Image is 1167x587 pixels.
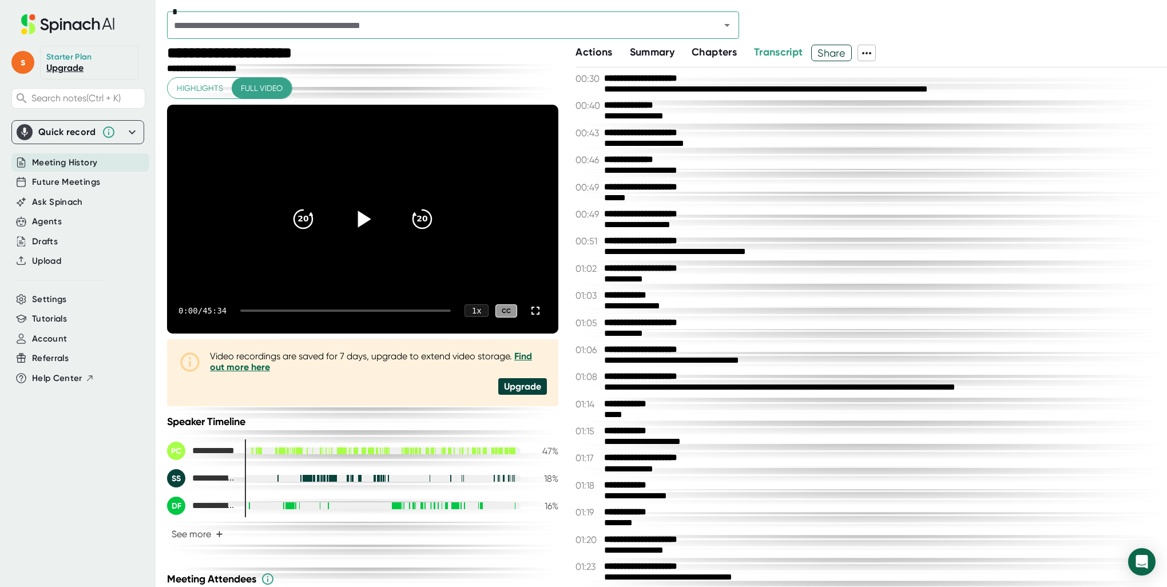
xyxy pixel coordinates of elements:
[575,399,601,410] span: 01:14
[32,215,62,228] button: Agents
[575,100,601,111] span: 00:40
[575,263,601,274] span: 01:02
[32,255,61,268] button: Upload
[692,46,737,58] span: Chapters
[210,351,547,372] div: Video recordings are saved for 7 days, upgrade to extend video storage.
[575,154,601,165] span: 00:46
[178,306,227,315] div: 0:00 / 45:34
[530,473,558,484] div: 18 %
[31,93,121,104] span: Search notes (Ctrl + K)
[465,304,489,317] div: 1 x
[575,290,601,301] span: 01:03
[530,501,558,511] div: 16 %
[575,45,612,60] button: Actions
[167,442,236,460] div: Peter Custer
[32,372,94,385] button: Help Center
[232,78,292,99] button: Full video
[177,81,223,96] span: Highlights
[167,469,185,487] div: SS
[811,45,852,61] button: Share
[498,378,547,395] div: Upgrade
[575,128,601,138] span: 00:43
[692,45,737,60] button: Chapters
[1128,548,1156,576] div: Open Intercom Messenger
[575,209,601,220] span: 00:49
[575,507,601,518] span: 01:19
[32,372,82,385] span: Help Center
[32,293,67,306] button: Settings
[495,304,517,318] div: CC
[32,176,100,189] button: Future Meetings
[575,344,601,355] span: 01:06
[167,442,185,460] div: PC
[46,62,84,73] a: Upgrade
[167,497,185,515] div: DF
[754,45,803,60] button: Transcript
[812,43,851,63] span: Share
[216,530,223,539] span: +
[32,196,83,209] button: Ask Spinach
[575,561,601,572] span: 01:23
[575,73,601,84] span: 00:30
[575,318,601,328] span: 01:05
[167,524,228,544] button: See more+
[11,51,34,74] span: s
[32,352,69,365] button: Referrals
[575,426,601,437] span: 01:15
[754,46,803,58] span: Transcript
[719,17,735,33] button: Open
[167,415,558,428] div: Speaker Timeline
[32,332,67,346] button: Account
[575,46,612,58] span: Actions
[575,534,601,545] span: 01:20
[17,121,139,144] div: Quick record
[168,78,232,99] button: Highlights
[46,52,92,62] div: Starter Plan
[630,45,674,60] button: Summary
[32,235,58,248] button: Drafts
[575,480,601,491] span: 01:18
[38,126,96,138] div: Quick record
[530,446,558,457] div: 47 %
[32,312,67,326] button: Tutorials
[167,497,236,515] div: Dmitry Feldman
[630,46,674,58] span: Summary
[32,156,97,169] button: Meeting History
[167,572,561,586] div: Meeting Attendees
[241,81,283,96] span: Full video
[575,236,601,247] span: 00:51
[210,351,532,372] a: Find out more here
[575,453,601,463] span: 01:17
[575,371,601,382] span: 01:08
[575,182,601,193] span: 00:49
